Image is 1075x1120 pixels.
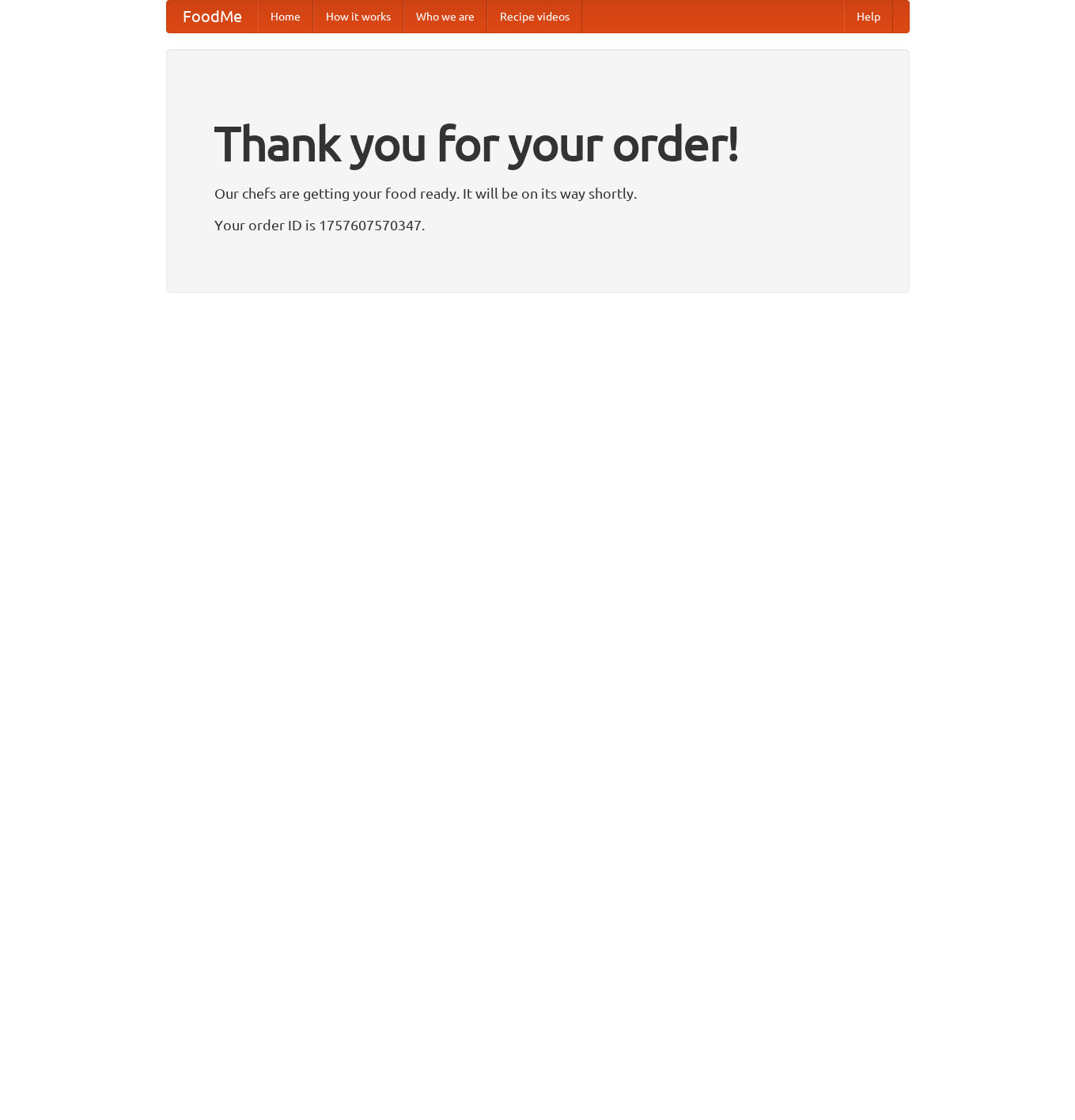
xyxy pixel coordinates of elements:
a: How it works [313,1,403,32]
p: Our chefs are getting your food ready. It will be on its way shortly. [214,181,861,205]
a: Help [844,1,893,32]
a: Home [258,1,313,32]
p: Your order ID is 1757607570347. [214,213,861,237]
a: FoodMe [167,1,258,32]
h1: Thank you for your order! [214,105,861,181]
a: Who we are [403,1,487,32]
a: Recipe videos [487,1,582,32]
